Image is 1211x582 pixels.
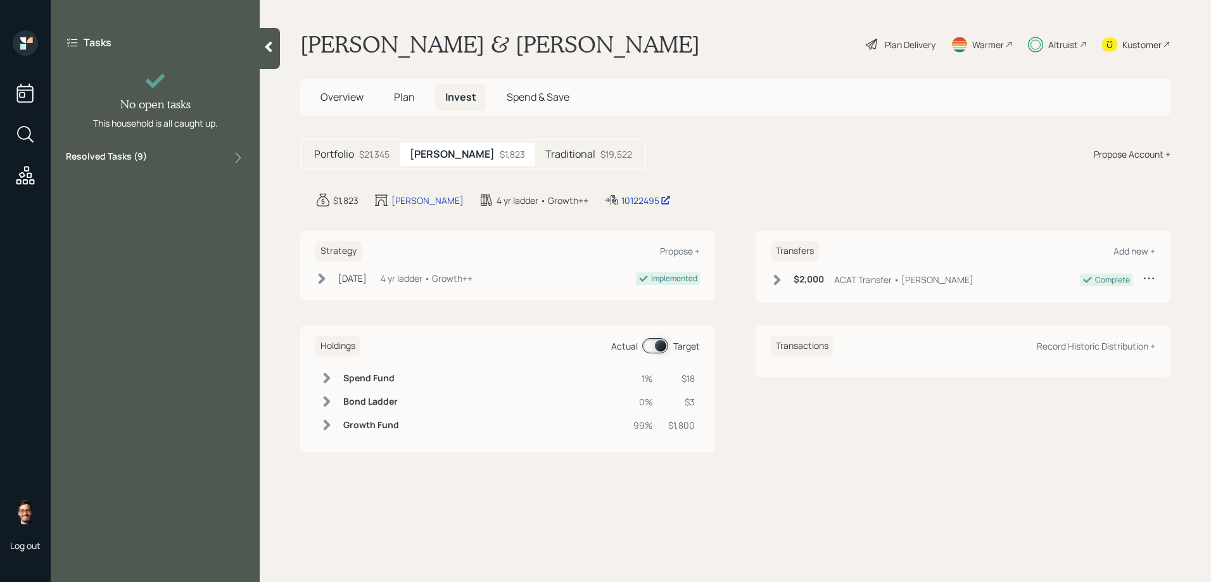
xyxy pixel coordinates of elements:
[507,90,569,104] span: Spend & Save
[668,419,695,432] div: $1,800
[621,194,671,207] div: 10122495
[1122,38,1162,51] div: Kustomer
[66,150,147,165] label: Resolved Tasks ( 9 )
[343,396,399,407] h6: Bond Ladder
[1048,38,1078,51] div: Altruist
[445,90,476,104] span: Invest
[343,373,399,384] h6: Spend Fund
[660,245,700,257] div: Propose +
[333,194,358,207] div: $1,823
[394,90,415,104] span: Plan
[343,420,399,431] h6: Growth Fund
[600,148,632,161] div: $19,522
[300,30,700,58] h1: [PERSON_NAME] & [PERSON_NAME]
[120,98,191,111] h4: No open tasks
[93,117,218,130] div: This household is all caught up.
[315,241,362,262] h6: Strategy
[885,38,935,51] div: Plan Delivery
[497,194,588,207] div: 4 yr ladder • Growth++
[633,372,653,385] div: 1%
[771,241,819,262] h6: Transfers
[673,339,700,353] div: Target
[794,274,824,285] h6: $2,000
[834,273,973,286] div: ACAT Transfer • [PERSON_NAME]
[771,336,834,357] h6: Transactions
[381,272,472,285] div: 4 yr ladder • Growth++
[391,194,464,207] div: [PERSON_NAME]
[320,90,364,104] span: Overview
[545,148,595,160] h5: Traditional
[500,148,525,161] div: $1,823
[1095,274,1130,286] div: Complete
[338,272,367,285] div: [DATE]
[410,148,495,160] h5: [PERSON_NAME]
[1037,340,1155,352] div: Record Historic Distribution +
[315,336,360,357] h6: Holdings
[668,395,695,408] div: $3
[359,148,390,161] div: $21,345
[651,273,697,284] div: Implemented
[84,35,111,49] label: Tasks
[633,419,653,432] div: 99%
[633,395,653,408] div: 0%
[1094,148,1170,161] div: Propose Account +
[1113,245,1155,257] div: Add new +
[13,499,38,524] img: sami-boghos-headshot.png
[611,339,638,353] div: Actual
[972,38,1004,51] div: Warmer
[314,148,354,160] h5: Portfolio
[10,540,41,552] div: Log out
[668,372,695,385] div: $18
